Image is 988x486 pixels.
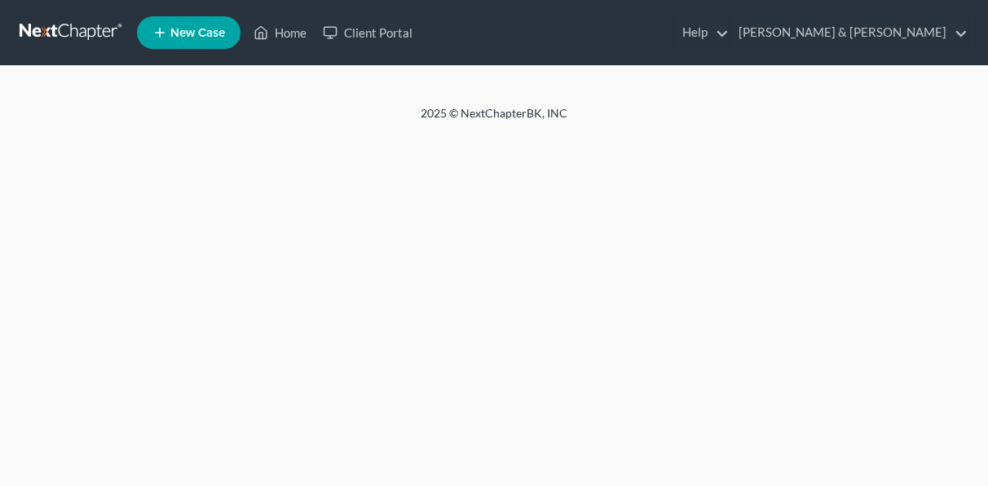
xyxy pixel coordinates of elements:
a: Client Portal [315,18,421,47]
new-legal-case-button: New Case [137,16,240,49]
a: Help [674,18,729,47]
div: 2025 © NextChapterBK, INC [29,105,959,135]
a: [PERSON_NAME] & [PERSON_NAME] [730,18,968,47]
a: Home [245,18,315,47]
